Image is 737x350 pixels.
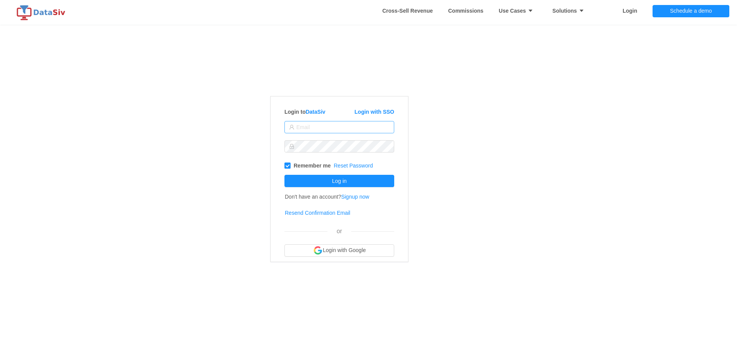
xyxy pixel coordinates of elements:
[306,109,325,115] a: DataSiv
[284,121,394,133] input: Email
[294,163,331,169] strong: Remember me
[284,175,394,187] button: Log in
[499,8,537,14] strong: Use Cases
[526,8,533,13] i: icon: caret-down
[285,210,350,216] a: Resend Confirmation Email
[289,124,294,130] i: icon: user
[337,228,342,234] span: or
[577,8,584,13] i: icon: caret-down
[284,189,370,205] td: Don't have an account?
[15,5,69,20] img: logo
[653,5,729,17] button: Schedule a demo
[341,194,369,200] a: Signup now
[284,109,326,115] strong: Login to
[289,144,294,149] i: icon: lock
[355,109,394,115] a: Login with SSO
[552,8,588,14] strong: Solutions
[284,244,394,257] button: Login with Google
[334,163,373,169] a: Reset Password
